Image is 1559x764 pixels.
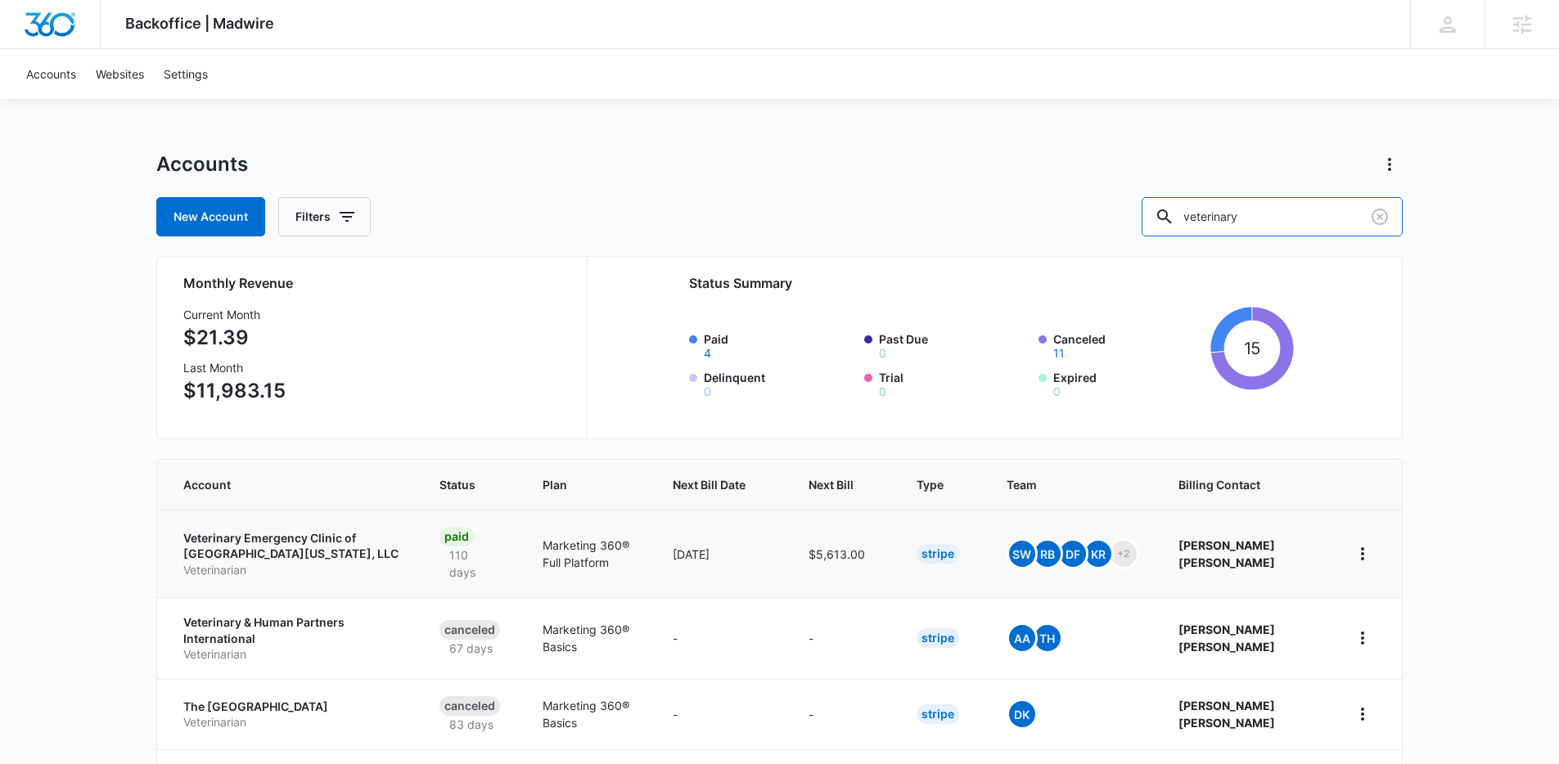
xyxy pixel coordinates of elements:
p: $21.39 [183,323,286,353]
td: - [653,679,789,749]
div: Canceled [439,620,500,640]
button: Paid [704,348,711,359]
div: Stripe [917,628,959,648]
button: home [1349,625,1376,651]
span: Plan [543,476,633,493]
a: Accounts [16,49,86,99]
label: Trial [879,369,1030,398]
span: +2 [1111,541,1137,567]
span: DF [1060,541,1086,567]
a: The [GEOGRAPHIC_DATA]Veterinarian [183,699,400,730]
a: Veterinary Emergency Clinic of [GEOGRAPHIC_DATA][US_STATE], LLCVeterinarian [183,530,400,578]
p: 83 days [439,716,503,733]
span: Next Bill Date [673,476,746,493]
p: Marketing 360® Basics [543,621,633,655]
a: New Account [156,197,265,236]
span: Type [917,476,944,493]
p: $11,983.15 [183,376,286,406]
label: Past Due [879,330,1030,359]
span: Account [183,476,376,493]
p: Veterinarian [183,646,400,663]
div: Stripe [917,544,959,564]
p: Veterinarian [183,562,400,578]
span: RB [1034,541,1061,567]
a: Websites [86,49,154,99]
a: Veterinary & Human Partners InternationalVeterinarian [183,614,400,663]
button: home [1349,541,1376,567]
p: Marketing 360® Full Platform [543,537,633,571]
h3: Last Month [183,359,286,376]
div: Canceled [439,696,500,716]
p: 67 days [439,640,502,657]
span: Backoffice | Madwire [125,15,274,32]
span: SW [1009,541,1035,567]
td: - [653,597,789,679]
button: home [1349,701,1376,727]
td: - [789,679,897,749]
p: Veterinary Emergency Clinic of [GEOGRAPHIC_DATA][US_STATE], LLC [183,530,400,562]
strong: [PERSON_NAME] [PERSON_NAME] [1178,538,1275,569]
label: Delinquent [704,369,854,398]
p: Marketing 360® Basics [543,697,633,731]
tspan: 15 [1243,338,1260,358]
span: TH [1034,625,1061,651]
strong: [PERSON_NAME] [PERSON_NAME] [1178,699,1275,730]
strong: [PERSON_NAME] [PERSON_NAME] [1178,622,1275,654]
span: AA [1009,625,1035,651]
button: Canceled [1053,348,1065,359]
div: Stripe [917,704,959,724]
h2: Status Summary [689,273,1294,293]
td: - [789,597,897,679]
a: Settings [154,49,218,99]
p: Veterinary & Human Partners International [183,614,400,646]
h3: Current Month [183,306,286,323]
span: Next Bill [809,476,854,493]
span: KR [1085,541,1111,567]
p: The [GEOGRAPHIC_DATA] [183,699,400,715]
button: Clear [1367,204,1393,230]
td: [DATE] [653,510,789,597]
button: Actions [1377,151,1403,178]
h1: Accounts [156,152,248,177]
label: Canceled [1053,330,1204,359]
p: 110 days [439,546,503,581]
button: Filters [278,197,371,236]
p: Veterinarian [183,714,400,730]
h2: Monthly Revenue [183,273,567,293]
span: Billing Contact [1178,476,1310,493]
input: Search [1142,197,1403,236]
span: Status [439,476,480,493]
td: $5,613.00 [789,510,897,597]
div: Paid [439,527,474,546]
span: DK [1009,701,1035,727]
span: Team [1007,476,1115,493]
label: Paid [704,330,854,359]
label: Expired [1053,369,1204,398]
